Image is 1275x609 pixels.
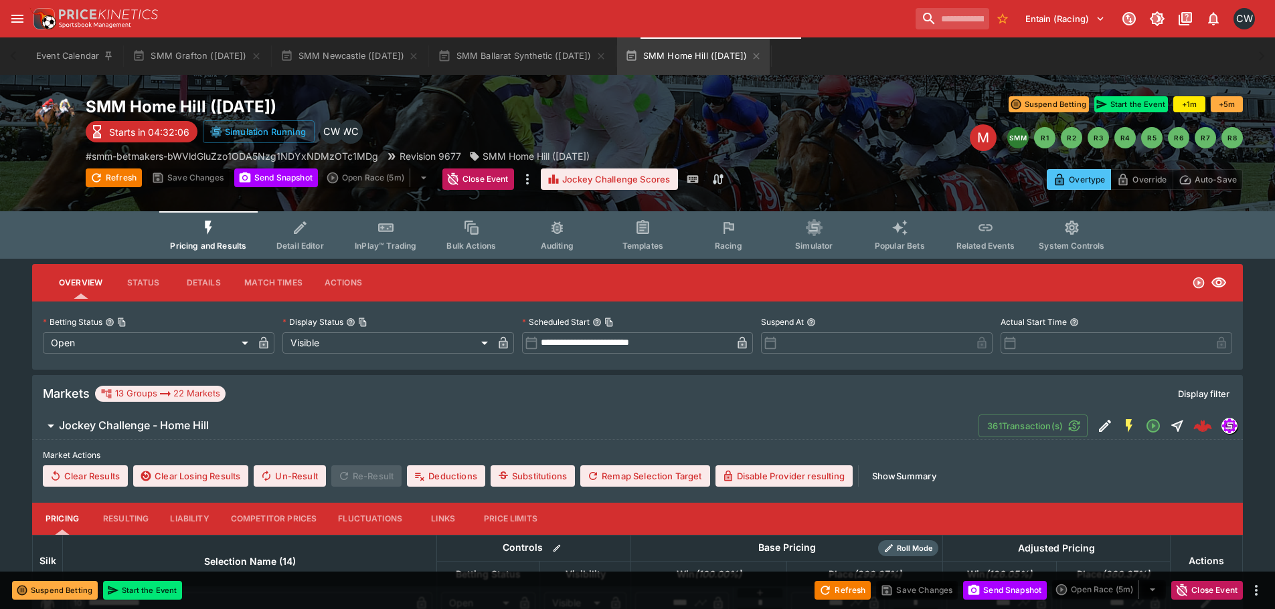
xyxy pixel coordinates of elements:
svg: Visible [1211,275,1227,291]
button: SMM Ballarat Synthetic ([DATE]) [430,37,614,75]
div: Clint Wallis [1234,8,1255,29]
button: Notifications [1201,7,1225,31]
button: Send Snapshot [963,581,1047,600]
img: PriceKinetics [59,9,158,19]
span: Templates [622,241,663,251]
button: Clear Losing Results [133,465,248,487]
button: Disable Provider resulting [715,465,853,487]
button: R1 [1034,127,1055,148]
button: Links [413,503,473,535]
button: Suspend Betting [1009,96,1089,112]
p: Copy To Clipboard [86,149,378,163]
p: Starts in 04:32:06 [109,125,189,139]
button: Pricing [32,503,92,535]
div: simulator [1221,418,1238,434]
button: 361Transaction(s) [979,414,1088,437]
button: Straight [1165,414,1189,438]
button: Start the Event [1094,96,1168,112]
p: Revision 9677 [400,149,461,163]
div: split button [1052,580,1166,599]
span: Racing [715,241,742,251]
button: Open [1141,414,1165,438]
span: InPlay™ Trading [355,241,416,251]
button: Remap Selection Target [580,465,710,487]
button: Bulk edit [548,539,566,557]
button: R2 [1061,127,1082,148]
div: Base Pricing [753,539,821,556]
span: Win(100.00%) [662,566,756,582]
span: System Controls [1039,241,1104,251]
button: Clear Results [43,465,128,487]
button: R3 [1088,127,1109,148]
button: SMM Home Hill ([DATE]) [617,37,770,75]
button: Overtype [1047,169,1111,190]
button: +1m [1173,96,1205,112]
img: PriceKinetics Logo [29,5,56,32]
button: Price Limits [473,503,548,535]
button: Resulting [92,503,159,535]
button: SGM Enabled [1117,414,1141,438]
img: Sportsbook Management [59,22,131,28]
div: Wyman Chen [339,120,363,144]
span: Roll Mode [891,543,938,554]
button: R8 [1221,127,1243,148]
button: R4 [1114,127,1136,148]
button: Start the Event [103,581,182,600]
button: Auto-Save [1173,169,1243,190]
button: Select Tenant [1017,8,1113,29]
label: Market Actions [43,445,1232,465]
img: horse_racing.png [32,96,75,139]
div: Visible [282,332,493,354]
img: logo-cerberus--red.svg [1193,416,1212,435]
span: Bulk Actions [446,241,496,251]
button: R6 [1168,127,1189,148]
button: Match Times [234,267,313,299]
span: Un-Result [254,465,325,487]
span: Win(126.05%) [952,566,1047,582]
button: Suspend Betting [12,581,98,600]
button: Jockey Challenge - Home Hill [32,412,979,439]
p: Overtype [1069,172,1105,187]
h6: Jockey Challenge - Home Hill [59,418,209,433]
p: Scheduled Start [522,316,590,328]
th: Actions [1170,535,1242,586]
em: ( 360.37 %) [1102,566,1150,582]
button: Actual Start Time [1070,318,1079,327]
h2: Copy To Clipboard [86,96,665,117]
input: search [916,8,989,29]
button: Details [173,267,234,299]
div: Clint Wallis [320,120,344,144]
button: Edit Detail [1093,414,1117,438]
button: Display filter [1170,383,1238,404]
svg: Open [1145,418,1161,434]
div: split button [323,168,437,187]
button: Override [1110,169,1173,190]
button: R5 [1141,127,1163,148]
button: Copy To Clipboard [358,318,367,327]
button: open drawer [5,7,29,31]
p: Auto-Save [1195,172,1237,187]
span: Visibility [551,566,620,582]
button: Deductions [407,465,485,487]
span: Related Events [956,241,1015,251]
button: Simulation Running [203,120,315,143]
span: Simulator [795,241,833,251]
button: +5m [1211,96,1243,112]
button: Status [113,267,173,299]
em: ( 126.05 %) [985,566,1032,582]
button: Event Calendar [28,37,122,75]
button: Toggle light/dark mode [1145,7,1169,31]
span: Place(299.97%) [814,566,916,582]
button: Clint Wallis [1229,4,1259,33]
div: 13 Groups 22 Markets [100,386,220,402]
button: Display StatusCopy To Clipboard [346,318,355,327]
span: Betting Status [441,566,535,582]
button: more [1248,582,1264,598]
button: Fluctuations [327,503,413,535]
span: Selection Name (14) [189,554,311,570]
span: Re-Result [331,465,402,487]
h5: Markets [43,386,90,401]
span: Place(360.37%) [1062,566,1165,582]
button: Scheduled StartCopy To Clipboard [592,318,602,327]
button: Substitutions [491,465,575,487]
